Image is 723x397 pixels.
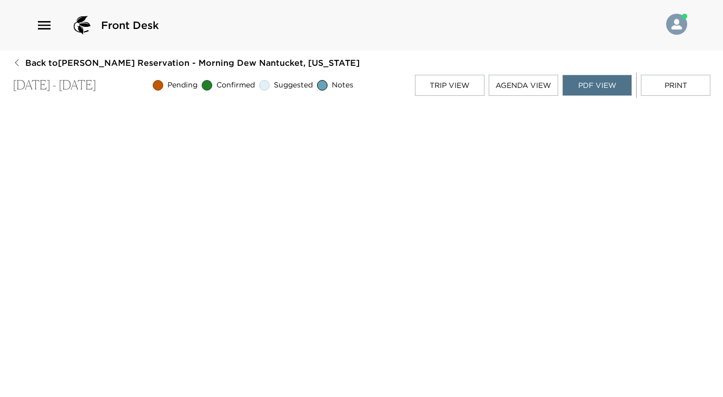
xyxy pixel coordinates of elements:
span: Pending [167,80,197,91]
iframe: Trip PDF [13,102,710,388]
p: [DATE] - [DATE] [13,78,96,93]
button: Back to[PERSON_NAME] Reservation - Morning Dew Nantucket, [US_STATE] [13,57,360,68]
img: logo [70,13,95,38]
button: Agenda View [489,75,558,96]
button: Trip View [415,75,484,96]
span: Confirmed [216,80,255,91]
button: Print [641,75,710,96]
span: Suggested [274,80,313,91]
span: Notes [332,80,353,91]
span: Front Desk [101,18,159,33]
span: Back to [PERSON_NAME] Reservation - Morning Dew Nantucket, [US_STATE] [25,57,360,68]
img: User [666,14,687,35]
button: PDF View [562,75,632,96]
